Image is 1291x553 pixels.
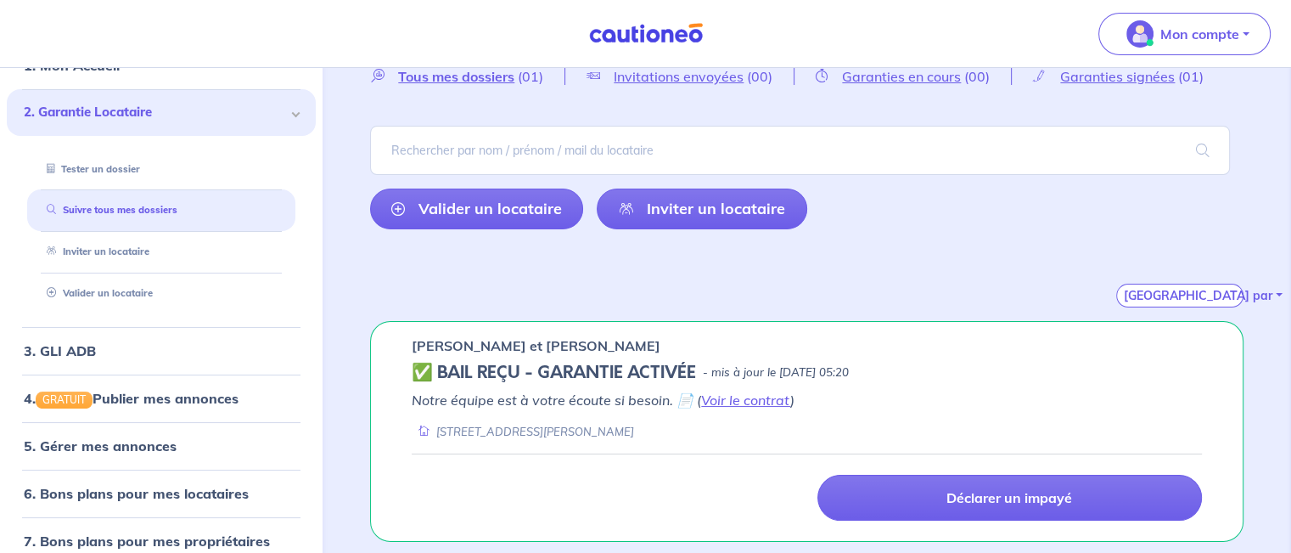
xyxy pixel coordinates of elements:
[412,424,634,440] div: [STREET_ADDRESS][PERSON_NAME]
[40,287,153,299] a: Valider un locataire
[1116,284,1243,308] button: [GEOGRAPHIC_DATA] par
[24,533,270,550] a: 7. Bons plans pour mes propriétaires
[40,245,149,257] a: Inviter un locataire
[370,68,564,84] a: Tous mes dossiers(01)
[370,189,583,229] a: Valider un locataire
[24,390,239,407] a: 4.GRATUITPublier mes annonces
[565,68,794,84] a: Invitations envoyées(00)
[1126,20,1153,48] img: illu_account_valid_menu.svg
[1098,13,1271,55] button: illu_account_valid_menu.svgMon compte
[7,334,316,368] div: 3. GLI ADB
[24,342,96,359] a: 3. GLI ADB
[964,68,990,85] span: (00)
[582,23,710,44] img: Cautioneo
[842,68,961,85] span: Garanties en cours
[27,279,295,308] div: Valider un locataire
[40,205,177,217] a: Suivre tous mes dossiers
[24,57,120,74] a: 1. Mon Accueil
[794,68,1011,84] a: Garanties en cours(00)
[24,485,249,502] a: 6. Bons plans pour mes locataires
[1178,68,1204,85] span: (01)
[701,392,790,409] a: Voir le contrat
[40,163,140,175] a: Tester un dossier
[1176,127,1230,174] span: search
[1012,68,1225,84] a: Garanties signées(01)
[412,363,1202,383] div: state: CONTRACT-VALIDATED, Context: IN-MANAGEMENT,IS-GL-CAUTION
[370,126,1230,175] input: Rechercher par nom / prénom / mail du locataire
[412,392,794,409] em: Notre équipe est à votre écoute si besoin. 📄 ( )
[747,68,772,85] span: (00)
[398,68,514,85] span: Tous mes dossiers
[24,103,286,122] span: 2. Garantie Locataire
[24,437,177,454] a: 5. Gérer mes annonces
[7,477,316,511] div: 6. Bons plans pour mes locataires
[597,189,806,229] a: Inviter un locataire
[518,68,543,85] span: (01)
[7,381,316,415] div: 4.GRATUITPublier mes annonces
[1060,68,1175,85] span: Garanties signées
[1160,24,1239,44] p: Mon compte
[614,68,744,85] span: Invitations envoyées
[27,197,295,225] div: Suivre tous mes dossiers
[7,429,316,463] div: 5. Gérer mes annonces
[412,336,660,356] p: [PERSON_NAME] et [PERSON_NAME]
[27,155,295,183] div: Tester un dossier
[946,489,1072,506] p: Déclarer un impayé
[817,475,1202,521] a: Déclarer un impayé
[703,364,849,381] p: - mis à jour le [DATE] 05:20
[412,363,696,383] h5: ✅ BAIL REÇU - GARANTIE ACTIVÉE
[7,89,316,136] div: 2. Garantie Locataire
[27,238,295,266] div: Inviter un locataire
